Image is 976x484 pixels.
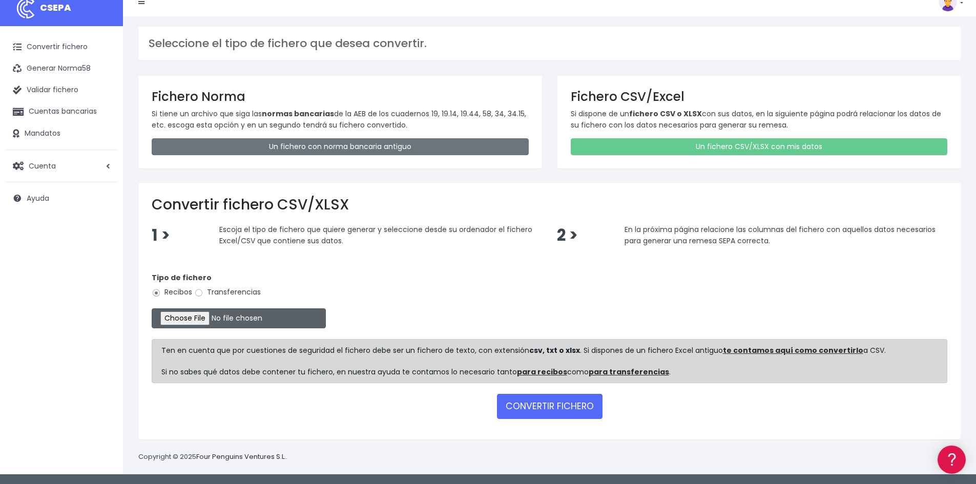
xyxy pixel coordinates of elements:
div: Ten en cuenta que por cuestiones de seguridad el fichero debe ser un fichero de texto, con extens... [152,339,947,383]
span: CSEPA [40,1,71,14]
strong: Tipo de fichero [152,272,212,283]
a: Perfiles de empresas [10,177,195,193]
a: General [10,220,195,236]
div: Programadores [10,246,195,256]
a: para transferencias [589,367,669,377]
a: Videotutoriales [10,161,195,177]
span: Ayuda [27,193,49,203]
a: Validar fichero [5,79,118,101]
a: Cuentas bancarias [5,101,118,122]
a: Formatos [10,130,195,145]
p: Si dispone de un con sus datos, en la siguiente página podrá relacionar los datos de su fichero c... [571,108,948,131]
button: CONVERTIR FICHERO [497,394,603,418]
span: 1 > [152,224,170,246]
h3: Fichero Norma [152,89,529,104]
div: Facturación [10,203,195,213]
a: Mandatos [5,123,118,144]
strong: fichero CSV o XLSX [629,109,702,119]
a: Un fichero CSV/XLSX con mis datos [571,138,948,155]
a: POWERED BY ENCHANT [141,295,197,305]
a: Cuenta [5,155,118,177]
span: Cuenta [29,160,56,171]
a: API [10,262,195,278]
div: Convertir ficheros [10,113,195,123]
a: Four Penguins Ventures S.L. [196,452,286,461]
a: Problemas habituales [10,145,195,161]
a: para recibos [517,367,567,377]
a: Ayuda [5,187,118,209]
h3: Fichero CSV/Excel [571,89,948,104]
a: Información general [10,87,195,103]
a: Un fichero con norma bancaria antiguo [152,138,529,155]
div: Información general [10,71,195,81]
h3: Seleccione el tipo de fichero que desea convertir. [149,37,950,50]
span: 2 > [557,224,578,246]
p: Copyright © 2025 . [138,452,287,462]
a: Convertir fichero [5,36,118,58]
button: Contáctanos [10,274,195,292]
a: Generar Norma58 [5,58,118,79]
strong: normas bancarias [262,109,334,119]
label: Recibos [152,287,192,298]
strong: csv, txt o xlsx [529,345,580,355]
a: te contamos aquí como convertirlo [723,345,863,355]
p: Si tiene un archivo que siga las de la AEB de los cuadernos 19, 19.14, 19.44, 58, 34, 34.15, etc.... [152,108,529,131]
label: Transferencias [194,287,261,298]
span: En la próxima página relacione las columnas del fichero con aquellos datos necesarios para genera... [625,224,936,246]
h2: Convertir fichero CSV/XLSX [152,196,947,214]
span: Escoja el tipo de fichero que quiere generar y seleccione desde su ordenador el fichero Excel/CSV... [219,224,532,246]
